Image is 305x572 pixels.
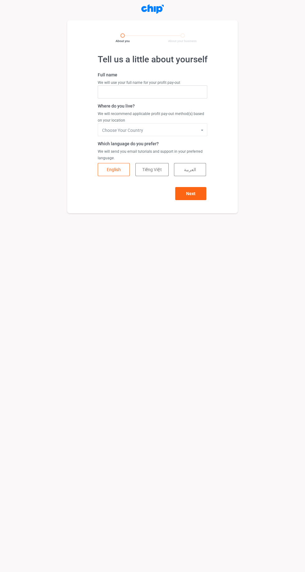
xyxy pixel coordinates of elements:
[135,163,169,176] button: Tiếng Việt
[102,127,143,133] div: Choose your country
[98,80,180,85] span: We will use your full name for your profit pay-out
[175,187,206,200] button: Next
[98,54,207,65] h1: Tell us a little about yourself
[98,112,204,122] span: We will recommend applicable profit pay-out method(s) based on your location
[108,33,197,43] img: About you
[98,141,207,147] label: Which language do you prefer?
[98,163,130,176] button: English
[98,72,207,78] label: Full name
[98,103,207,109] label: Where do you live?
[141,4,164,14] img: Chip
[98,149,203,160] span: We will send you email tutorials and support in your preferred language.
[174,163,206,176] button: العربية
